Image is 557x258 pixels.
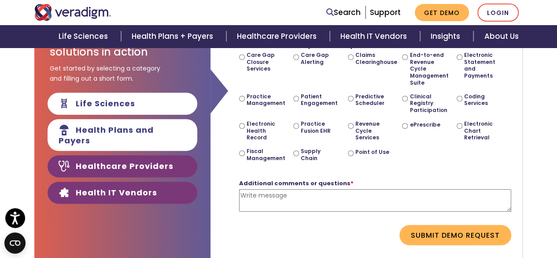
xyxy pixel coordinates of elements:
[301,148,336,161] label: Supply Chain
[409,121,440,128] label: ePrescribe
[355,149,389,156] label: Point of Use
[330,25,420,48] a: Health IT Vendors
[355,52,391,65] label: Claims Clearinghouse
[409,93,445,114] label: Clinical Registry Participation
[50,64,160,83] span: Get started by selecting a category and filling out a short form.
[464,93,499,107] label: Coding Services
[48,25,121,48] a: Life Sciences
[409,52,445,86] label: End-to-end Revenue Cycle Management Suite
[50,33,195,59] h3: Experience Veradigm’s solutions in action
[477,4,519,22] a: Login
[247,120,282,141] label: Electronic Health Record
[4,232,26,254] button: Open CMP widget
[399,225,511,245] button: Submit Demo Request
[301,93,336,107] label: Patient Engagement
[473,25,529,48] a: About Us
[301,120,336,134] label: Practice Fusion EHR
[326,7,361,19] a: Search
[247,148,282,161] label: Fiscal Management
[464,52,499,79] label: Electronic Statement and Payments
[34,4,111,21] img: Veradigm logo
[464,120,499,141] label: Electronic Chart Retrieval
[226,25,329,48] a: Healthcare Providers
[355,93,391,107] label: Predictive Scheduler
[355,120,391,141] label: Revenue Cycle Services
[370,7,401,18] a: Support
[239,179,354,187] strong: Additional comments or questions
[420,25,473,48] a: Insights
[121,25,226,48] a: Health Plans + Payers
[247,93,282,107] label: Practice Management
[415,4,469,21] a: Get Demo
[301,52,336,65] label: Care Gap Alerting
[247,52,282,72] label: Care Gap Closure Services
